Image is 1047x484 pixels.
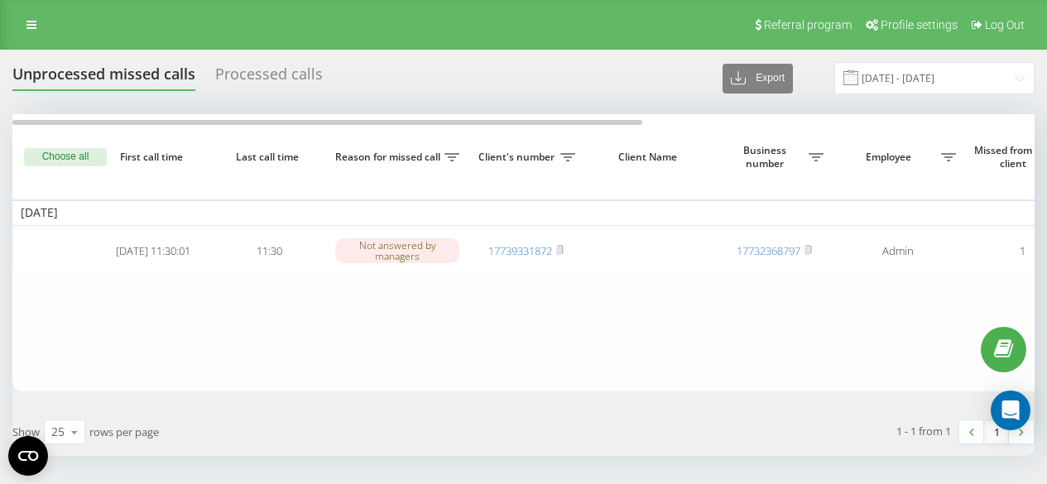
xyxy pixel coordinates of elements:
span: Profile settings [881,18,958,31]
div: Processed calls [215,65,323,91]
span: Referral program [764,18,852,31]
td: Admin [832,229,964,273]
span: Last call time [224,151,314,164]
span: Business number [724,144,809,170]
a: 17739331872 [488,243,552,258]
span: Reason for missed call [335,151,444,164]
button: Open CMP widget [8,436,48,476]
span: Client's number [476,151,560,164]
a: 17732368797 [737,243,800,258]
button: Export [723,64,793,93]
div: Not answered by managers [335,238,459,263]
span: Employee [840,151,941,164]
a: 1 [984,420,1009,443]
span: Client Name [598,151,702,164]
div: Unprocessed missed calls [12,65,195,91]
span: Show [12,424,40,439]
div: 25 [51,424,65,440]
div: Open Intercom Messenger [991,391,1030,430]
td: [DATE] 11:30:01 [95,229,211,273]
span: rows per page [89,424,159,439]
td: 11:30 [211,229,327,273]
span: First call time [108,151,198,164]
span: Log Out [985,18,1025,31]
div: 1 - 1 from 1 [896,423,951,439]
button: Choose all [24,148,107,166]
